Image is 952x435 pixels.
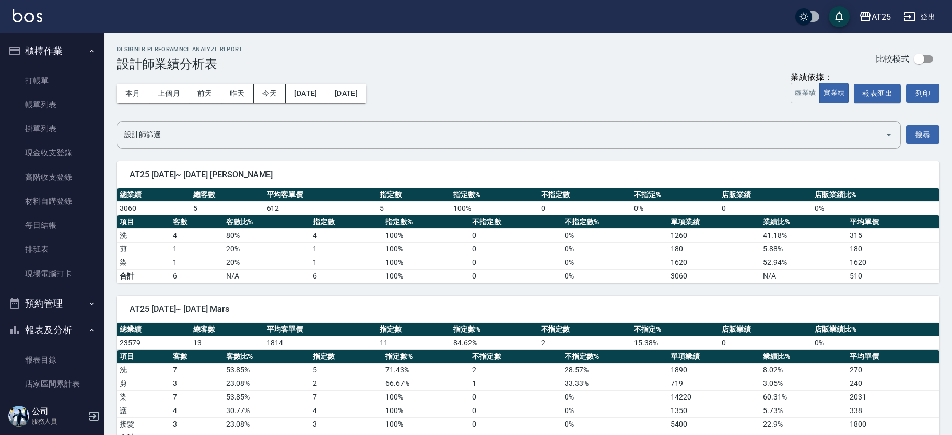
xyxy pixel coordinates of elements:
td: 28.57 % [562,363,668,377]
td: 合計 [117,269,170,283]
td: 5400 [668,417,760,431]
th: 平均單價 [847,215,939,229]
td: 510 [847,269,939,283]
td: 100 % [383,256,469,269]
td: 1 [310,242,383,256]
th: 平均客單價 [264,323,377,336]
td: 0 [719,201,813,215]
td: 1260 [668,228,760,242]
img: Logo [13,9,42,22]
td: 剪 [117,377,170,390]
td: 0 % [562,417,668,431]
button: AT25 [855,6,895,28]
td: 53.85 % [224,390,310,404]
td: 80 % [224,228,310,242]
a: 排班表 [4,237,100,261]
th: 指定數% [451,323,538,336]
td: 22.9 % [760,417,847,431]
th: 總客數 [191,323,264,336]
button: Open [880,126,897,143]
td: 1 [310,256,383,269]
p: 服務人員 [32,417,85,426]
td: 180 [668,242,760,256]
a: 材料自購登錄 [4,189,100,213]
a: 掛單列表 [4,117,100,141]
td: 洗 [117,228,170,242]
img: Person [8,406,29,427]
td: 4 [170,228,224,242]
td: 0 % [631,201,719,215]
th: 單項業績 [668,215,760,229]
div: 業績依據： [791,72,849,83]
td: 3060 [117,201,191,215]
td: 1620 [847,256,939,269]
a: 高階收支登錄 [4,165,100,189]
button: 報表匯出 [854,84,901,103]
td: 33.33 % [562,377,668,390]
p: 比較模式 [876,53,909,64]
td: 0 % [562,242,668,256]
td: 5 [377,201,451,215]
td: 719 [668,377,760,390]
td: 2031 [847,390,939,404]
td: N/A [224,269,310,283]
td: 41.18 % [760,228,847,242]
th: 總客數 [191,188,264,202]
td: 100 % [383,417,469,431]
button: 本月 [117,84,149,103]
td: 100 % [383,242,469,256]
th: 指定數 [377,188,451,202]
th: 客數 [170,215,224,229]
td: 30.77 % [224,404,310,417]
input: 選擇設計師 [122,126,880,144]
th: 平均單價 [847,350,939,364]
th: 不指定數 [538,188,632,202]
td: 剪 [117,242,170,256]
td: 52.94 % [760,256,847,269]
button: 列印 [906,84,939,103]
th: 指定數 [310,350,383,364]
th: 客數比% [224,215,310,229]
td: 2 [469,363,562,377]
th: 不指定數% [562,350,668,364]
td: 3 [170,377,224,390]
th: 指定數 [377,323,451,336]
td: 11 [377,336,451,349]
td: 0 [469,404,562,417]
th: 店販業績 [719,188,813,202]
th: 指定數% [451,188,538,202]
h2: Designer Perforamnce Analyze Report [117,46,243,53]
td: 0 % [562,404,668,417]
td: 5.73 % [760,404,847,417]
th: 不指定數 [538,323,632,336]
button: 櫃檯作業 [4,38,100,65]
td: 4 [310,404,383,417]
td: 84.62 % [451,336,538,349]
th: 總業績 [117,188,191,202]
a: 店家區間累計表 [4,372,100,396]
td: 0 [469,228,562,242]
td: 0 % [562,228,668,242]
td: 3060 [668,269,760,283]
a: 店家日報表 [4,396,100,420]
td: 接髮 [117,417,170,431]
td: 23.08 % [224,417,310,431]
th: 指定數 [310,215,383,229]
td: 0 % [562,390,668,404]
h5: 公司 [32,406,85,417]
table: a dense table [117,215,939,283]
th: 業績比% [760,350,847,364]
th: 項目 [117,350,170,364]
td: 0 [469,256,562,269]
td: 100 % [383,390,469,404]
td: 3 [310,417,383,431]
td: 2 [538,336,632,349]
td: 20 % [224,256,310,269]
th: 客數 [170,350,224,364]
td: 0% [562,269,668,283]
button: 虛業績 [791,83,820,103]
td: 180 [847,242,939,256]
td: 0 [719,336,813,349]
a: 報表目錄 [4,348,100,372]
th: 總業績 [117,323,191,336]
